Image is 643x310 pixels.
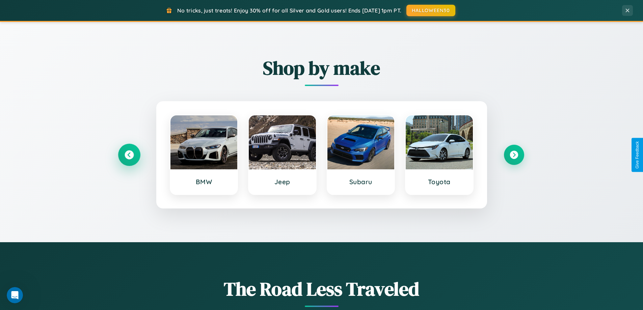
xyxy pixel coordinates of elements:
[412,178,466,186] h3: Toyota
[406,5,455,16] button: HALLOWEEN30
[7,287,23,303] iframe: Intercom live chat
[119,55,524,81] h2: Shop by make
[177,178,231,186] h3: BMW
[635,141,640,169] div: Give Feedback
[256,178,309,186] h3: Jeep
[177,7,401,14] span: No tricks, just treats! Enjoy 30% off for all Silver and Gold users! Ends [DATE] 1pm PT.
[334,178,388,186] h3: Subaru
[119,276,524,302] h1: The Road Less Traveled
